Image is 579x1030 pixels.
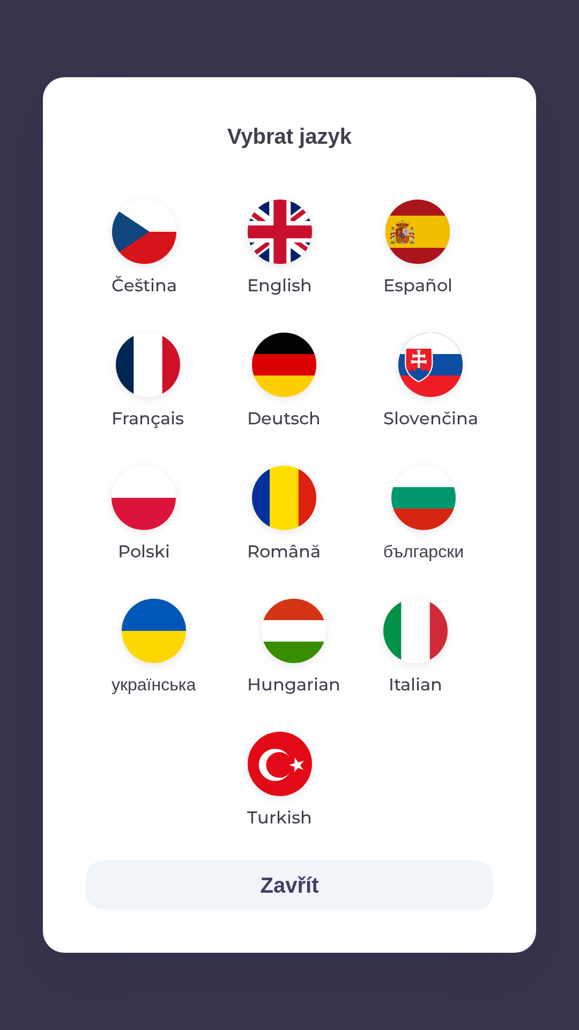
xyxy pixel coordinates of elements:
[247,539,321,564] p: Română
[221,590,366,706] button: Hungarian
[112,406,184,431] p: Français
[86,590,221,706] button: українська
[252,333,316,397] img: de flag
[247,805,312,830] p: Turkish
[86,120,493,152] p: Vybrat jazyk
[221,191,338,307] button: English
[248,200,312,264] img: en flag
[112,672,196,697] p: українська
[122,599,186,663] img: uk flag
[248,732,312,796] img: tr flag
[252,466,316,530] img: ro flag
[398,333,463,397] img: sk flag
[247,672,340,697] p: Hungarian
[118,539,170,564] p: Polski
[358,191,478,307] button: Español
[112,200,176,264] img: cs flag
[385,200,450,264] img: es flag
[262,599,326,663] img: hu flag
[221,324,346,440] button: Deutsch
[358,590,473,706] button: Italian
[383,406,478,431] p: Slovenčina
[247,406,321,431] p: Deutsch
[383,273,452,298] p: Español
[112,273,177,298] p: Čeština
[86,457,202,573] button: Polski
[383,539,464,564] p: български
[383,599,448,663] img: it flag
[112,466,176,530] img: pl flag
[358,457,489,573] button: български
[86,324,210,440] button: Français
[221,457,346,573] button: Română
[86,860,493,910] button: Zavřít
[221,723,338,839] button: Turkish
[247,273,312,298] p: English
[116,333,180,397] img: fr flag
[391,466,456,530] img: bg flag
[86,191,203,307] button: Čeština
[389,672,442,697] p: Italian
[358,324,504,440] button: Slovenčina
